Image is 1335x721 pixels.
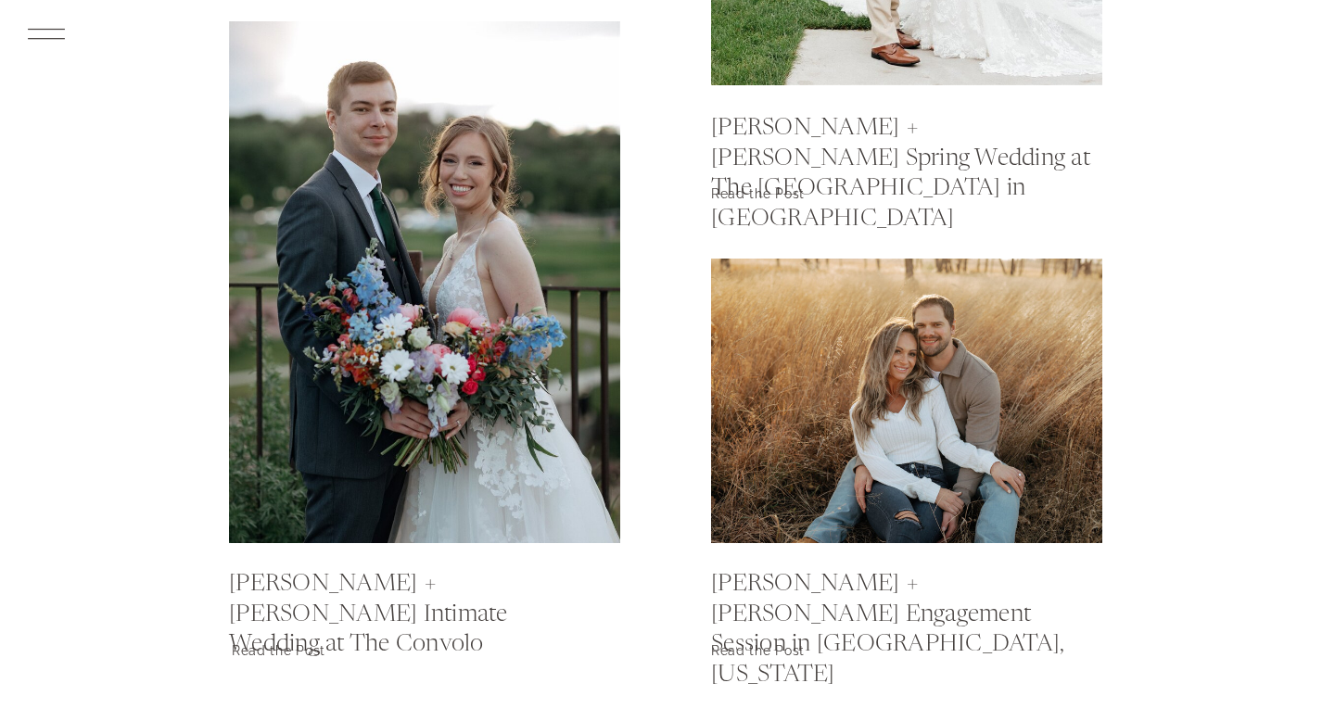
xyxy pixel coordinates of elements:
a: [PERSON_NAME] + [PERSON_NAME] Spring Wedding at The [GEOGRAPHIC_DATA] in [GEOGRAPHIC_DATA] [711,114,1093,186]
a: [PERSON_NAME] + [PERSON_NAME] Intimate Wedding at The Convolo [229,570,549,638]
a: [PERSON_NAME] + [PERSON_NAME] Engagement Session in [GEOGRAPHIC_DATA], [US_STATE] [711,570,1085,638]
a: Read the Post [232,638,373,664]
a: Read the Post [711,638,852,664]
a: Read the Post [711,181,852,208]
